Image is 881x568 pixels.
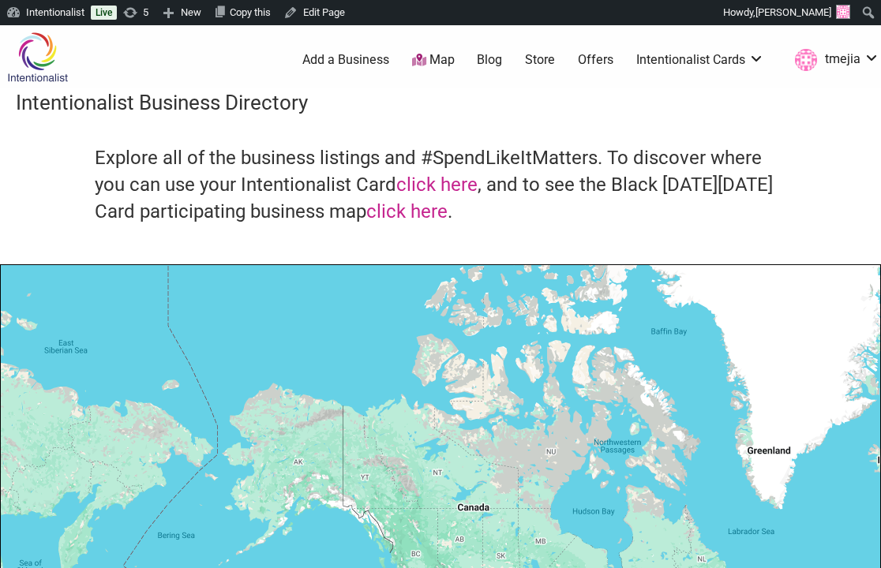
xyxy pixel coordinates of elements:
a: Intentionalist Cards [636,51,764,69]
a: tmejia [787,46,879,74]
a: Blog [477,51,502,69]
a: Add a Business [302,51,389,69]
a: Map [412,51,455,69]
a: Store [525,51,555,69]
a: Offers [578,51,613,69]
a: click here [396,174,478,196]
h3: Intentionalist Business Directory [16,88,865,117]
a: Live [91,6,117,20]
a: click here [366,200,448,222]
h4: Explore all of the business listings and #SpendLikeItMatters. To discover where you can use your ... [95,145,786,225]
span: [PERSON_NAME] [755,6,831,18]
